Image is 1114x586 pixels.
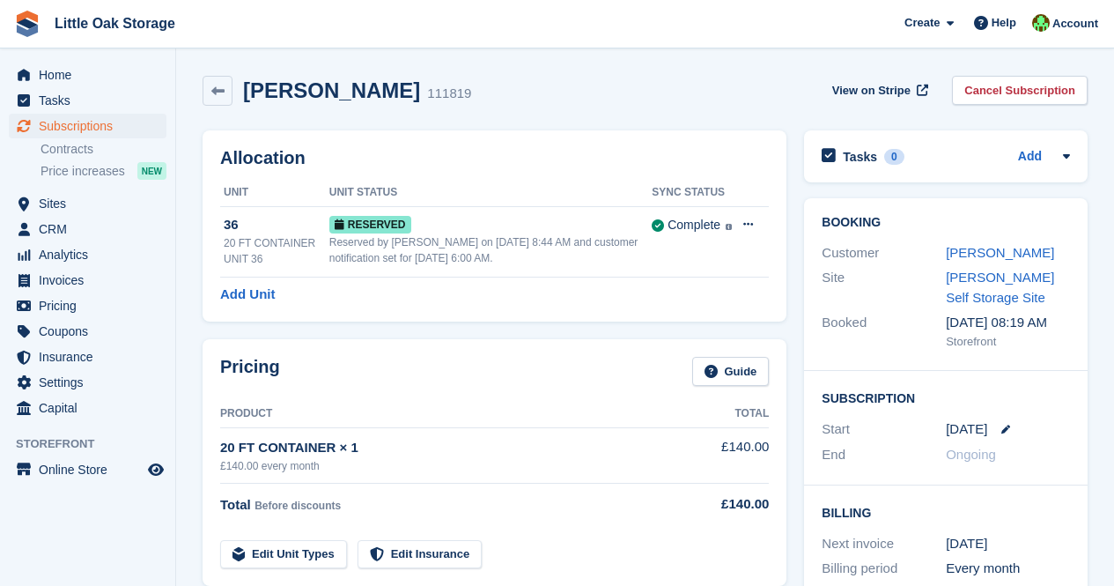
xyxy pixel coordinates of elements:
[39,63,144,87] span: Home
[220,400,684,428] th: Product
[843,149,877,165] h2: Tasks
[41,161,166,181] a: Price increases NEW
[9,191,166,216] a: menu
[39,242,144,267] span: Analytics
[822,559,946,579] div: Billing period
[39,268,144,293] span: Invoices
[14,11,41,37] img: stora-icon-8386f47178a22dfd0bd8f6a31ec36ba5ce8667c1dd55bd0f319d3a0aa187defe.svg
[904,14,940,32] span: Create
[946,447,996,462] span: Ongoing
[9,457,166,482] a: menu
[220,148,769,168] h2: Allocation
[224,235,329,267] div: 20 FT CONTAINER UNIT 36
[952,76,1088,105] a: Cancel Subscription
[358,540,483,569] a: Edit Insurance
[39,457,144,482] span: Online Store
[220,458,684,474] div: £140.00 every month
[9,88,166,113] a: menu
[946,270,1054,305] a: [PERSON_NAME] Self Storage Site
[1032,14,1050,32] img: Michael Aujla
[16,435,175,453] span: Storefront
[9,319,166,344] a: menu
[9,217,166,241] a: menu
[39,191,144,216] span: Sites
[9,242,166,267] a: menu
[9,293,166,318] a: menu
[243,78,420,102] h2: [PERSON_NAME]
[329,234,653,266] div: Reserved by [PERSON_NAME] on [DATE] 8:44 AM and customer notification set for [DATE] 6:00 AM.
[684,427,769,483] td: £140.00
[1052,15,1098,33] span: Account
[48,9,182,38] a: Little Oak Storage
[946,534,1070,554] div: [DATE]
[9,63,166,87] a: menu
[726,224,732,230] img: icon-info-grey-7440780725fd019a000dd9b08b2336e03edf1995a4989e88bcd33f0948082b44.svg
[684,400,769,428] th: Total
[822,445,946,465] div: End
[822,216,1070,230] h2: Booking
[832,82,911,100] span: View on Stripe
[668,216,720,234] div: Complete
[39,88,144,113] span: Tasks
[822,313,946,350] div: Booked
[39,396,144,420] span: Capital
[145,459,166,480] a: Preview store
[39,293,144,318] span: Pricing
[822,503,1070,521] h2: Billing
[1018,147,1042,167] a: Add
[822,419,946,440] div: Start
[220,497,251,512] span: Total
[41,141,166,158] a: Contracts
[652,179,732,207] th: Sync Status
[9,268,166,293] a: menu
[946,559,1070,579] div: Every month
[9,370,166,395] a: menu
[946,419,987,440] time: 2025-10-04 00:00:00 UTC
[329,179,653,207] th: Unit Status
[39,217,144,241] span: CRM
[39,370,144,395] span: Settings
[137,162,166,180] div: NEW
[329,216,411,234] span: Reserved
[220,540,347,569] a: Edit Unit Types
[9,396,166,420] a: menu
[684,494,769,515] div: £140.00
[220,438,684,458] div: 20 FT CONTAINER × 1
[692,357,770,386] a: Guide
[822,389,1070,406] h2: Subscription
[992,14,1016,32] span: Help
[822,268,946,308] div: Site
[224,215,329,235] div: 36
[427,84,471,104] div: 111819
[9,114,166,138] a: menu
[946,245,1054,260] a: [PERSON_NAME]
[39,345,144,369] span: Insurance
[255,500,341,512] span: Before discounts
[220,285,275,305] a: Add Unit
[220,179,329,207] th: Unit
[39,114,144,138] span: Subscriptions
[9,345,166,369] a: menu
[39,319,144,344] span: Coupons
[884,149,904,165] div: 0
[41,163,125,180] span: Price increases
[822,534,946,554] div: Next invoice
[946,333,1070,351] div: Storefront
[220,357,280,386] h2: Pricing
[825,76,932,105] a: View on Stripe
[946,313,1070,333] div: [DATE] 08:19 AM
[822,243,946,263] div: Customer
